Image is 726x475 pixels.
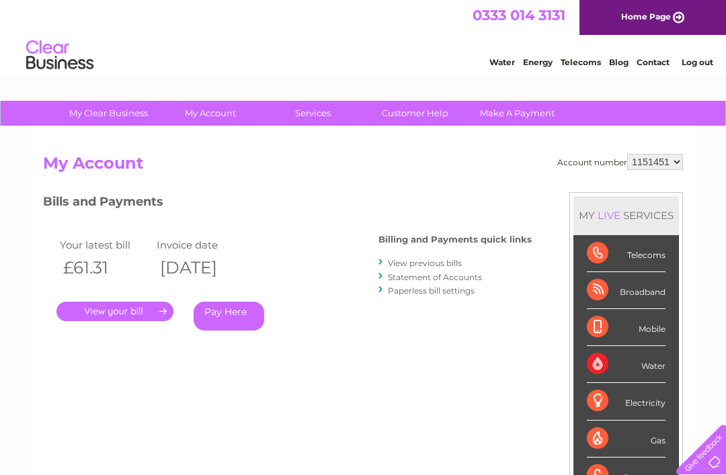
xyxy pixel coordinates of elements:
a: Customer Help [360,101,471,126]
a: Statement of Accounts [388,272,482,282]
a: Blog [609,57,629,67]
a: Paperless bill settings [388,286,475,296]
a: Make A Payment [462,101,573,126]
a: View previous bills [388,258,462,268]
h4: Billing and Payments quick links [378,234,532,245]
div: Telecoms [587,235,665,272]
a: 0333 014 3131 [473,7,565,24]
a: . [56,302,173,321]
th: £61.31 [56,254,153,282]
td: Your latest bill [56,236,153,254]
div: Account number [557,154,683,170]
a: My Account [155,101,266,126]
div: LIVE [595,209,623,222]
a: Contact [637,57,670,67]
div: Clear Business is a trading name of Verastar Limited (registered in [GEOGRAPHIC_DATA] No. 3667643... [46,7,682,65]
img: logo.png [26,35,94,76]
a: Services [257,101,368,126]
div: Mobile [587,309,665,346]
a: Pay Here [194,302,264,331]
a: My Clear Business [53,101,164,126]
a: Water [489,57,515,67]
a: Log out [682,57,713,67]
h3: Bills and Payments [43,192,532,216]
h2: My Account [43,154,683,179]
div: Broadband [587,272,665,309]
td: Invoice date [153,236,250,254]
th: [DATE] [153,254,250,282]
div: Electricity [587,383,665,420]
a: Telecoms [561,57,601,67]
div: Gas [587,421,665,458]
a: Energy [523,57,553,67]
div: MY SERVICES [573,196,679,234]
div: Water [587,346,665,383]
